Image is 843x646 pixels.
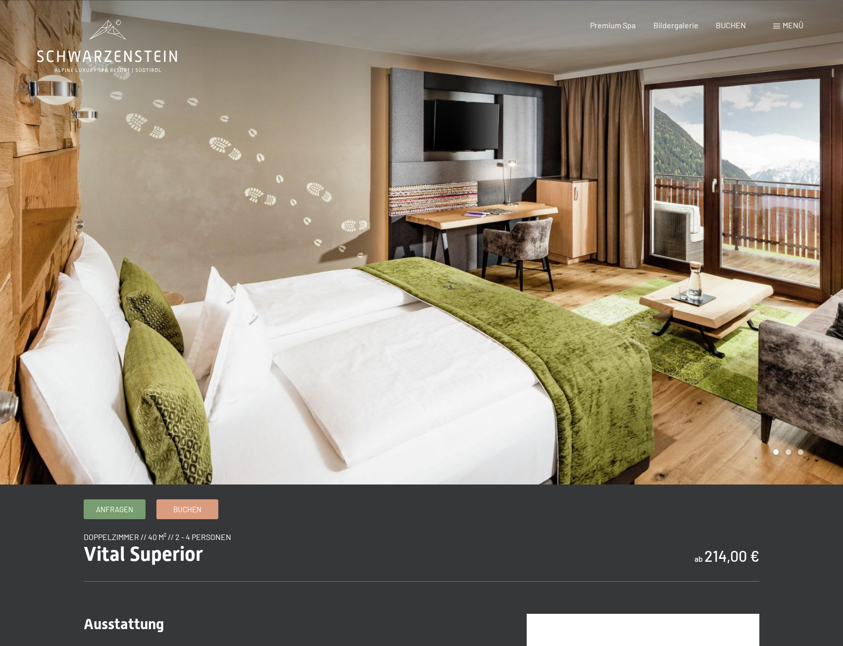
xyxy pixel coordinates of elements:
b: 214,00 € [704,547,759,565]
span: Vital Superior [84,542,203,566]
span: Doppelzimmer // 40 m² // 2 - 4 Personen [84,532,231,541]
span: Ausstattung [84,615,164,633]
a: BUCHEN [716,20,746,30]
a: Anfragen [84,500,145,519]
a: Bildergalerie [653,20,698,30]
a: Premium Spa [590,20,636,30]
span: Buchen [173,504,201,515]
span: Anfragen [96,504,133,515]
span: ab [694,554,703,563]
span: Menü [783,20,803,30]
a: Buchen [157,500,218,519]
